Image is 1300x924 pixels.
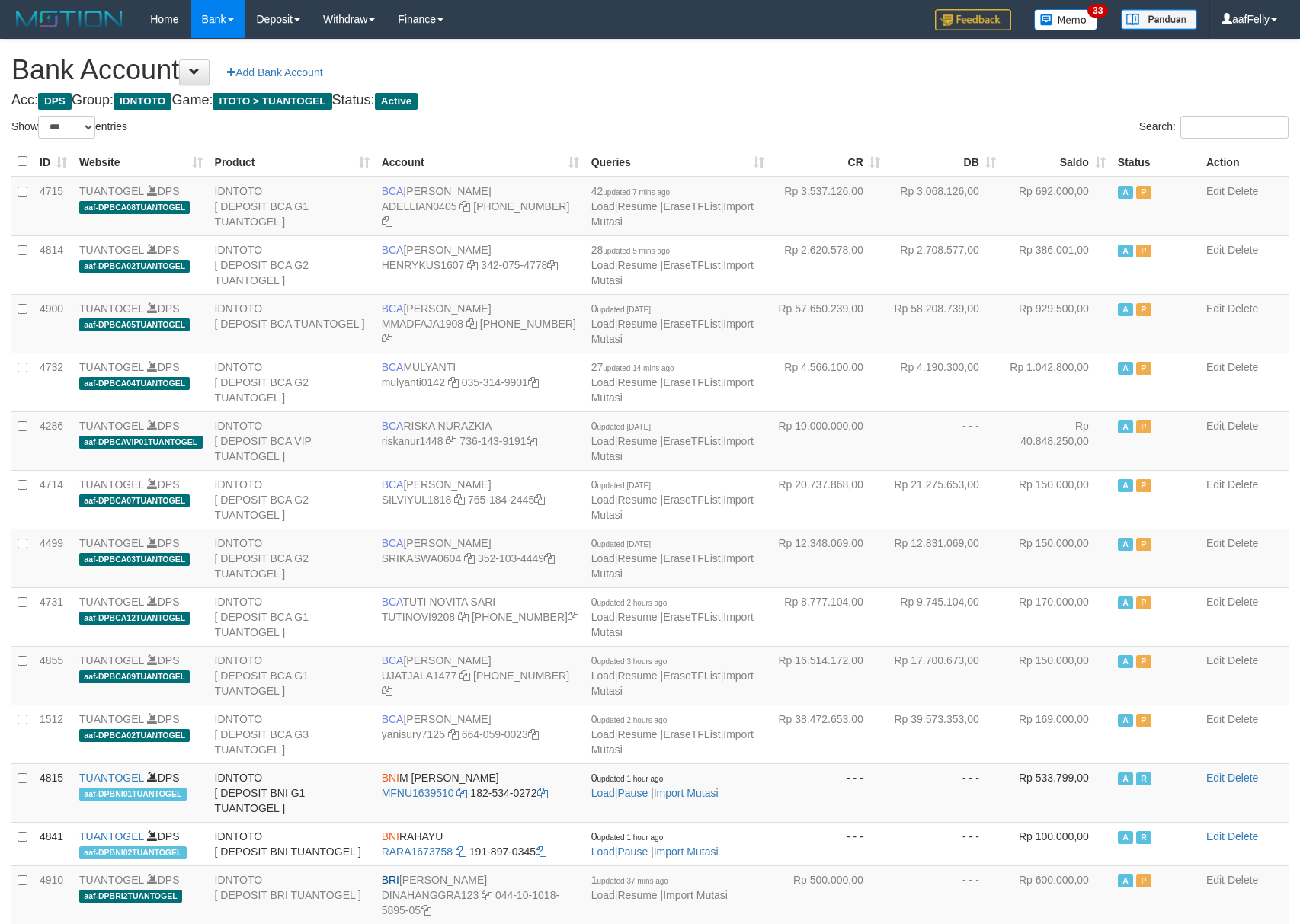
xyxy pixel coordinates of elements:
td: Rp 58.208.739,00 [886,294,1002,353]
a: Copy 0353149901 to clipboard [528,376,539,388]
a: SRIKASWA0604 [382,552,462,564]
a: Copy MMADFAJA1908 to clipboard [466,318,477,330]
a: DINAHANGGRA123 [382,889,479,901]
a: Edit [1206,361,1225,373]
a: TUANTOGEL [79,874,144,886]
a: Resume [618,670,658,682]
th: ID: activate to sort column ascending [34,147,73,177]
td: RISKA NURAZKIA 736-143-9191 [376,411,585,470]
td: MULYANTI 035-314-9901 [376,353,585,411]
span: updated [DATE] [597,481,651,490]
td: [PERSON_NAME] [PHONE_NUMBER] [376,294,585,353]
span: 0 [591,654,668,667]
span: IDNTOTO [114,93,171,110]
td: TUTI NOVITA SARI [PHONE_NUMBER] [376,587,585,646]
a: Pause [618,846,648,858]
td: 4815 [34,763,73,822]
span: Active [1118,714,1133,727]
span: aaf-DPBCA09TUANTOGEL [79,670,190,683]
a: Delete [1228,537,1258,549]
a: Copy 044101018589505 to clipboard [421,904,431,916]
a: Edit [1206,654,1225,667]
span: aaf-DPBCA12TUANTOGEL [79,612,190,625]
a: TUANTOGEL [79,537,144,549]
a: Edit [1206,302,1225,315]
th: Action [1200,147,1289,177]
a: Copy SILVIYUL1818 to clipboard [454,494,465,506]
a: Copy SRIKASWA0604 to clipboard [464,552,475,564]
span: updated 3 hours ago [597,657,668,666]
a: TUANTOGEL [79,596,144,608]
a: Resume [618,318,658,330]
a: MMADFAJA1908 [382,318,463,330]
span: 0 [591,478,651,491]
span: updated 14 mins ago [603,364,674,372]
th: Saldo: activate to sort column ascending [1002,147,1112,177]
a: riskanur1448 [382,435,443,447]
h4: Acc: Group: Game: Status: [11,93,1289,108]
span: Active [1118,245,1133,257]
span: updated [DATE] [597,423,651,431]
a: Delete [1228,874,1258,886]
span: Paused [1136,420,1151,433]
a: RARA1673758 [382,846,453,858]
a: Resume [618,435,658,447]
a: Copy 3521034449 to clipboard [544,552,555,564]
a: Edit [1206,244,1225,256]
td: Rp 386.001,00 [1002,235,1112,294]
td: Rp 4.566.100,00 [770,353,886,411]
td: Rp 39.573.353,00 [886,705,1002,763]
a: Load [591,494,615,506]
td: 4732 [34,353,73,411]
span: ITOTO > TUANTOGEL [213,93,331,110]
a: Resume [618,889,658,901]
td: Rp 3.537.126,00 [770,177,886,236]
span: Paused [1136,186,1151,199]
a: Import Mutasi [591,435,754,462]
td: 4715 [34,177,73,236]
td: IDNTOTO [ DEPOSIT BNI G1 TUANTOGEL ] [209,763,376,822]
a: Copy riskanur1448 to clipboard [446,435,456,447]
span: BCA [382,478,404,491]
span: updated 2 hours ago [597,716,668,724]
span: updated [DATE] [597,305,651,314]
a: Import Mutasi [591,318,754,345]
td: IDNTOTO [ DEPOSIT BCA TUANTOGEL ] [209,294,376,353]
a: Resume [618,552,658,564]
td: Rp 12.348.069,00 [770,529,886,587]
a: TUANTOGEL [79,302,144,315]
a: TUANTOGEL [79,830,144,842]
td: Rp 16.514.172,00 [770,646,886,705]
a: Load [591,611,615,623]
span: 28 [591,244,670,256]
a: Import Mutasi [654,846,719,858]
td: Rp 170.000,00 [1002,587,1112,646]
a: Delete [1228,361,1258,373]
td: IDNTOTO [ DEPOSIT BCA G2 TUANTOGEL ] [209,470,376,529]
span: aaf-DPBCA02TUANTOGEL [79,729,190,742]
img: MOTION_logo.png [11,8,127,30]
td: DPS [73,294,209,353]
a: Resume [618,259,658,271]
a: Load [591,376,615,388]
a: Import Mutasi [591,611,754,638]
td: Rp 2.708.577,00 [886,235,1002,294]
a: EraseTFList [663,552,720,564]
td: IDNTOTO [ DEPOSIT BCA G1 TUANTOGEL ] [209,587,376,646]
span: updated 5 mins ago [603,247,670,255]
td: Rp 4.190.300,00 [886,353,1002,411]
a: Copy ADELLIAN0405 to clipboard [459,200,470,213]
a: Copy 4062238953 to clipboard [382,685,392,697]
a: Edit [1206,478,1225,491]
td: Rp 8.777.104,00 [770,587,886,646]
th: Website: activate to sort column ascending [73,147,209,177]
a: Import Mutasi [654,787,719,799]
a: Load [591,259,615,271]
th: Queries: activate to sort column ascending [585,147,770,177]
td: Rp 21.275.653,00 [886,470,1002,529]
a: Delete [1228,830,1258,842]
img: Button%20Memo.svg [1034,9,1098,30]
td: [PERSON_NAME] 352-103-4449 [376,529,585,587]
td: 1512 [34,705,73,763]
td: - - - [886,763,1002,822]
